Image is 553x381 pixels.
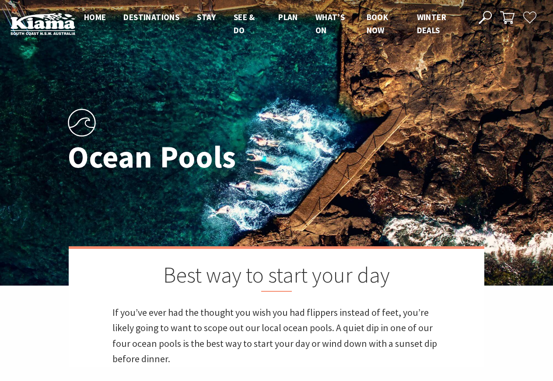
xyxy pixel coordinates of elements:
[417,12,446,35] span: Winter Deals
[197,12,216,22] span: Stay
[402,347,538,364] a: EXPLORE WINTER DEALS
[112,262,441,292] h2: Best way to start your day
[406,251,503,330] div: Unlock exclusive winter offers
[84,12,106,22] span: Home
[278,12,298,22] span: Plan
[68,140,315,174] h1: Ocean Pools
[315,12,345,35] span: What’s On
[367,12,388,35] span: Book now
[10,13,75,35] img: Kiama Logo
[234,12,255,35] span: See & Do
[75,10,469,37] nav: Main Menu
[112,305,441,367] p: If you’ve ever had the thought you wish you had flippers instead of feet, you’re likely going to ...
[123,12,179,22] span: Destinations
[423,347,517,364] div: EXPLORE WINTER DEALS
